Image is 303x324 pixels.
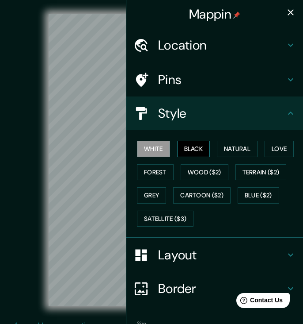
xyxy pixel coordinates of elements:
div: Style [126,96,303,130]
button: Cartoon ($2) [173,187,231,204]
button: Love [265,141,294,157]
button: Terrain ($2) [235,164,287,181]
button: Grey [137,187,166,204]
h4: Border [158,281,285,297]
div: Pins [126,63,303,96]
h4: Location [158,37,285,53]
canvas: Map [49,14,254,306]
div: Location [126,28,303,62]
img: pin-icon.png [233,12,240,19]
h4: Pins [158,72,285,88]
button: Black [177,141,210,157]
button: White [137,141,170,157]
div: Layout [126,238,303,272]
iframe: Help widget launcher [224,289,293,314]
h4: Layout [158,247,285,263]
button: Forest [137,164,174,181]
button: Natural [217,141,258,157]
div: Border [126,272,303,305]
button: Wood ($2) [181,164,228,181]
h4: Mappin [189,6,240,22]
h4: Style [158,105,285,121]
button: Blue ($2) [238,187,279,204]
button: Satellite ($3) [137,211,193,227]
